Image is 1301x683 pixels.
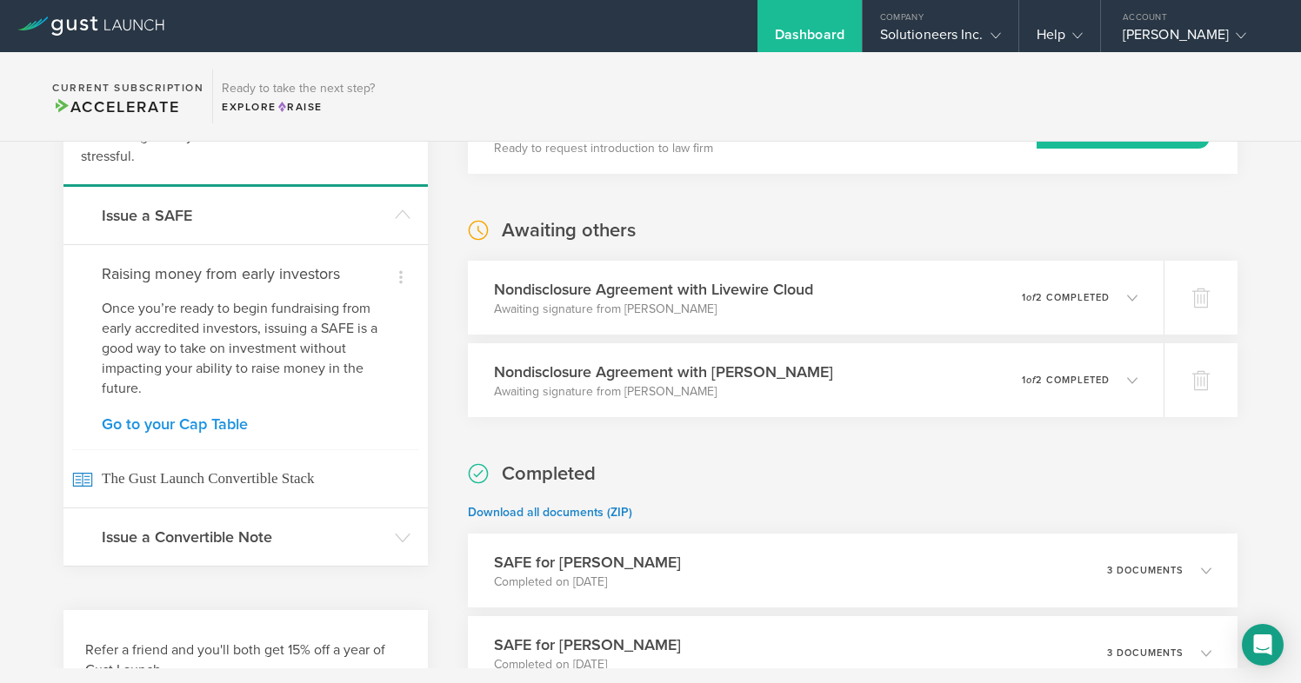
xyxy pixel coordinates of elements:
p: 1 2 completed [1022,375,1110,385]
p: Awaiting signature from [PERSON_NAME] [494,301,813,318]
h3: Issue a Convertible Note [102,526,386,548]
h3: Nondisclosure Agreement with Livewire Cloud [494,278,813,301]
h3: Refer a friend and you'll both get 15% off a year of Gust Launch. [85,640,406,680]
h3: Issue a SAFE [102,204,386,227]
a: Go to your Cap Table [102,416,390,432]
a: Download all documents (ZIP) [468,505,632,520]
h2: Current Subscription [52,83,203,93]
h4: Raising money from early investors [102,262,390,285]
div: Explore [222,99,375,115]
h2: Completed [502,461,596,487]
p: Ready to request introduction to law firm [494,140,713,157]
h3: SAFE for [PERSON_NAME] [494,551,681,574]
em: of [1026,292,1036,303]
span: The Gust Launch Convertible Stack [72,449,419,507]
span: Accelerate [52,97,179,116]
em: of [1026,375,1036,386]
div: Solutioneers Inc. [880,26,1001,52]
div: [PERSON_NAME] [1123,26,1271,52]
p: 3 documents [1107,566,1184,575]
h3: SAFE for [PERSON_NAME] [494,633,681,656]
h2: Awaiting others [502,218,636,243]
a: The Gust Launch Convertible Stack [63,449,428,507]
p: Completed on [DATE] [494,574,681,591]
p: Awaiting signature from [PERSON_NAME] [494,383,833,401]
p: Completed on [DATE] [494,656,681,673]
p: Once you’re ready to begin fundraising from early accredited investors, issuing a SAFE is a good ... [102,299,390,399]
div: Open Intercom Messenger [1242,624,1284,666]
span: Raise [277,101,323,113]
div: Help [1037,26,1083,52]
p: 1 2 completed [1022,293,1110,302]
h3: Nondisclosure Agreement with [PERSON_NAME] [494,361,833,383]
p: 3 documents [1107,648,1184,658]
div: Dashboard [775,26,844,52]
h3: Ready to take the next step? [222,83,375,95]
div: Ready to take the next step?ExploreRaise [212,70,384,123]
